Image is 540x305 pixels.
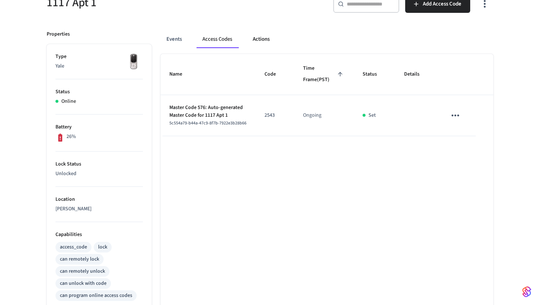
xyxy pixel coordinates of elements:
div: access_code [60,243,87,251]
span: Name [169,69,192,80]
div: lock [98,243,107,251]
button: Access Codes [197,30,238,48]
td: Ongoing [294,95,354,136]
div: can unlock with code [60,280,107,287]
p: Online [61,98,76,105]
div: ant example [161,30,493,48]
p: Yale [55,62,143,70]
p: Unlocked [55,170,143,178]
p: 2543 [264,112,285,119]
img: SeamLogoGradient.69752ec5.svg [522,286,531,298]
span: Status [363,69,386,80]
p: Set [368,112,376,119]
button: Actions [247,30,276,48]
span: 5c554a79-b44a-47c9-8f7b-7922e3b28b66 [169,120,246,126]
p: [PERSON_NAME] [55,205,143,213]
p: Capabilities [55,231,143,239]
p: Status [55,88,143,96]
div: can remotely lock [60,255,99,263]
p: Lock Status [55,160,143,168]
table: sticky table [161,54,493,136]
span: Details [404,69,429,80]
span: Code [264,69,285,80]
p: 26% [66,133,76,141]
p: Battery [55,123,143,131]
p: Properties [47,30,70,38]
p: Master Code 576: Auto-generated Master Code for 1117 Apt 1 [169,104,247,119]
div: can remotely unlock [60,268,105,275]
div: can program online access codes [60,292,132,299]
span: Time Frame(PST) [303,63,345,86]
p: Location [55,196,143,203]
button: Events [161,30,188,48]
img: Yale Assure Touchscreen Wifi Smart Lock, Satin Nickel, Front [125,53,143,71]
p: Type [55,53,143,61]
